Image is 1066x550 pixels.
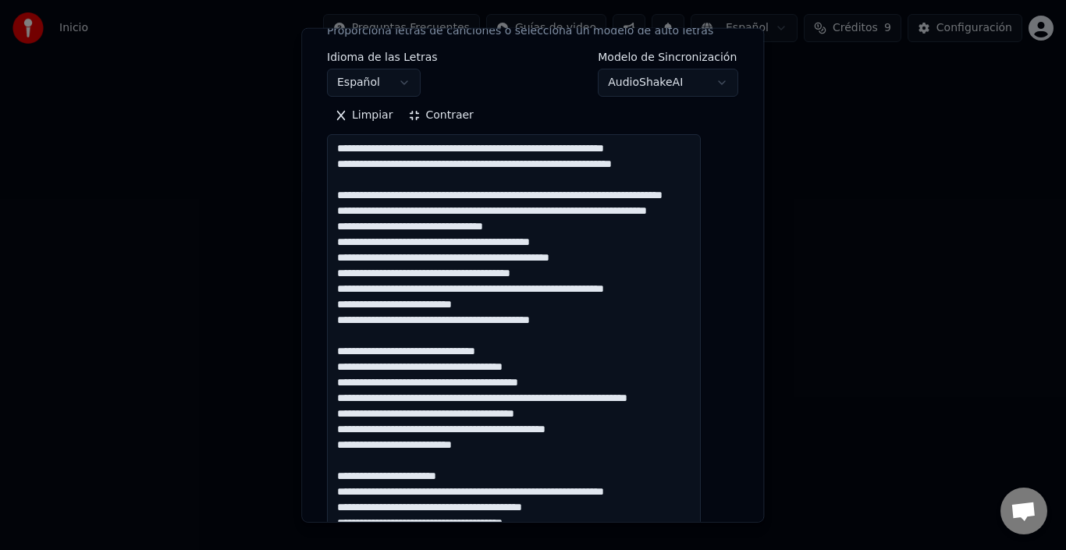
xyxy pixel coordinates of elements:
[599,51,739,62] label: Modelo de Sincronización
[401,103,481,128] button: Contraer
[327,51,438,62] label: Idioma de las Letras
[327,103,400,128] button: Limpiar
[327,23,713,39] p: Proporciona letras de canciones o selecciona un modelo de auto letras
